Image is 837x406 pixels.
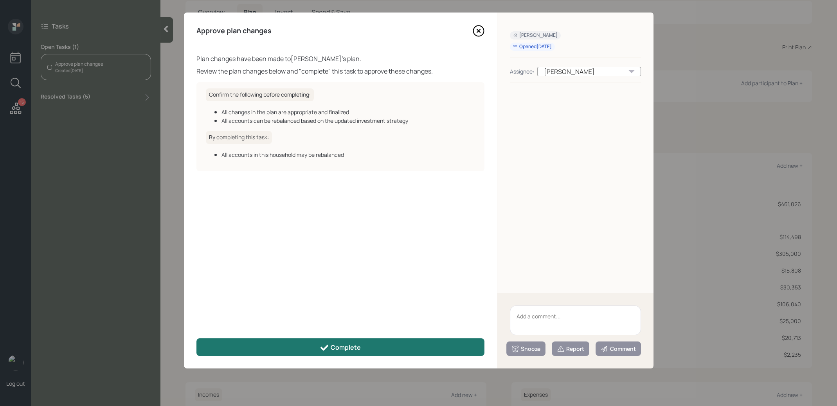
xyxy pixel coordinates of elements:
div: [PERSON_NAME] [537,67,641,76]
div: Assignee: [510,67,534,75]
div: All accounts in this household may be rebalanced [221,151,475,159]
div: Complete [320,343,361,352]
div: All changes in the plan are appropriate and finalized [221,108,475,116]
div: Report [557,345,584,353]
div: [PERSON_NAME] [513,32,558,39]
button: Comment [596,341,641,356]
h6: By completing this task: [206,131,272,144]
button: Snooze [506,341,545,356]
button: Report [552,341,589,356]
div: All accounts can be rebalanced based on the updated investment strategy [221,117,475,125]
div: Plan changes have been made to [PERSON_NAME] 's plan. [196,54,484,63]
div: Opened [DATE] [513,43,552,50]
div: Comment [601,345,636,353]
div: Review the plan changes below and "complete" this task to approve these changes. [196,66,484,76]
h4: Approve plan changes [196,27,272,35]
h6: Confirm the following before completing: [206,88,314,101]
div: Snooze [511,345,540,353]
button: Complete [196,338,484,356]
